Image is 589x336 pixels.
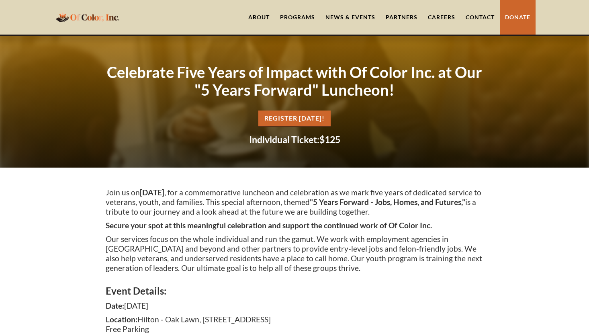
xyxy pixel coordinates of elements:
[249,134,319,145] strong: Individual Ticket:
[280,13,315,21] div: Programs
[106,301,124,310] strong: Date:
[310,197,465,207] strong: "5 Years Forward - Jobs, Homes, and Futures,"
[107,63,482,99] strong: Celebrate Five Years of Impact with Of Color Inc. at Our "5 Years Forward" Luncheon!
[106,315,137,324] strong: Location:
[106,301,483,311] p: [DATE]
[106,188,483,217] p: Join us on , for a commemorative luncheon and celebration as we mark five years of dedicated serv...
[53,8,122,27] a: home
[106,135,483,144] h2: $125
[140,188,164,197] strong: [DATE]
[106,315,483,334] p: Hilton - Oak Lawn, [STREET_ADDRESS] Free Parking
[258,111,331,127] a: REgister [DATE]!
[106,285,166,297] strong: Event Details:
[106,234,483,273] p: Our services focus on the whole individual and run the gamut. We work with employment agencies in...
[106,221,432,230] strong: Secure your spot at this meaningful celebration and support the continued work of Of Color Inc.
